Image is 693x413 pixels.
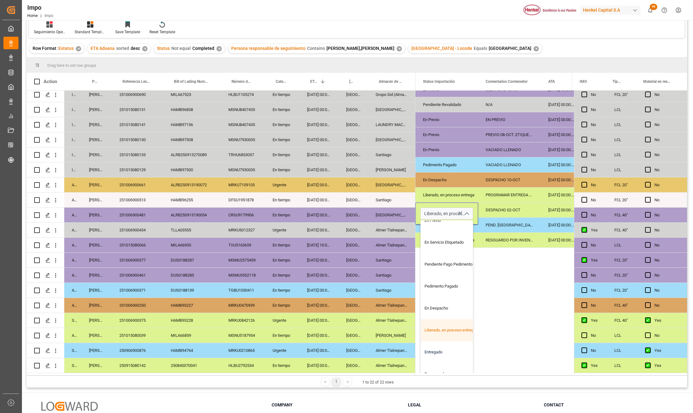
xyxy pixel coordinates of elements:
div: Pendiente Pago Pedimento [421,253,480,275]
div: FCL 20" [607,177,638,192]
div: Press SPACE to select this row. [574,87,687,102]
div: FCL 20" [607,283,638,298]
div: Almer Tlalnepantla [368,298,415,313]
div: [DATE] 00:00:00 [300,313,339,328]
div: [DATE] 00:00:00 [541,203,582,217]
div: MILA66935 [163,238,221,252]
div: Press SPACE to select this row. [27,253,415,268]
div: LCL [607,117,638,132]
div: [DATE] 00:00:00 [541,142,582,157]
div: ALRB250913270089 [163,147,221,162]
div: 251015080133 [112,147,163,162]
div: [PERSON_NAME] [81,177,112,192]
div: [GEOGRAPHIC_DATA] [339,208,368,222]
div: FCL 20" [607,268,638,283]
div: [PERSON_NAME] [81,162,112,177]
div: Santiago [368,253,415,267]
div: Press SPACE to select this row. [574,132,687,147]
div: [DATE] 00:00:00 [300,102,339,117]
div: Almer Tlalnepantla [368,343,415,358]
div: Arrived [64,268,81,283]
div: MSNU8407435 [221,102,265,117]
span: Persona responsable de seguimiento [92,79,99,84]
div: Storage [64,313,81,328]
div: DUS0188139 [163,283,221,298]
div: Reset Template [149,29,175,35]
div: [DATE] 00:00:00 [300,283,339,298]
div: [DATE] 00:00:00 [541,218,582,232]
div: FCL 20" [607,87,638,102]
div: TIIU5163659 [221,238,265,252]
div: Press SPACE to select this row. [574,223,687,238]
div: Arrived [64,193,81,207]
div: FCL 40" [607,313,638,328]
div: Santiago [368,283,415,298]
div: 250906900876 [112,343,163,358]
div: LCL [607,358,638,373]
div: FCL 20" [607,193,638,207]
span: Completed [192,46,214,51]
div: [GEOGRAPHIC_DATA] [339,162,368,177]
div: En Servicio Etiquetado [421,231,480,253]
div: DUS0188287 [163,253,221,267]
div: MRKU0470939 [221,298,265,313]
div: MRKU0210865 [221,343,265,358]
div: [PERSON_NAME] [81,253,112,267]
div: PREVIO 08-OCT. ETIQUETAS SOLICITADAS [478,127,541,142]
div: [PERSON_NAME] [81,193,112,207]
span: [PERSON_NAME],[PERSON_NAME] [326,46,394,51]
span: Equals [474,46,487,51]
div: Press SPACE to select this row. [27,358,415,373]
div: [GEOGRAPHIC_DATA] [339,87,368,102]
div: [DATE] 00:00:00 [300,162,339,177]
div: [GEOGRAPHIC_DATA] [339,343,368,358]
div: Press SPACE to select this row. [27,223,415,238]
div: Arrived [64,177,81,192]
div: LCL [607,162,638,177]
div: LCL [607,343,638,358]
div: [DATE] 00:00:00 [300,223,339,237]
div: 251006900371 [112,283,163,298]
div: [DATE] 00:00:00 [300,328,339,343]
div: En tiempo [265,298,300,313]
img: Henkel%20logo.jpg_1689854090.jpg [524,5,576,16]
div: [GEOGRAPHIC_DATA] [339,223,368,237]
button: Henkel Capital S.A [581,4,643,16]
div: FCL 20" [607,253,638,267]
div: [GEOGRAPHIC_DATA] [368,177,415,192]
div: MRKU0842126 [221,313,265,328]
button: show 48 new notifications [643,3,657,17]
div: ✕ [534,46,539,51]
div: [DATE] 00:00:00 [541,172,582,187]
div: [GEOGRAPHIC_DATA] [339,328,368,343]
div: [PERSON_NAME] [81,238,112,252]
div: Press SPACE to select this row. [574,193,687,208]
div: Press SPACE to select this row. [27,313,415,328]
div: [GEOGRAPHIC_DATA] [339,147,368,162]
div: [PERSON_NAME] [81,298,112,313]
div: [GEOGRAPHIC_DATA] [339,193,368,207]
div: ✕ [76,46,81,51]
span: Bill of Lading Number [174,79,208,84]
div: En tiempo [265,238,300,252]
div: Press SPACE to select this row. [27,283,415,298]
div: FCL 40" [607,298,638,313]
div: 251015080141 [112,117,163,132]
div: [GEOGRAPHIC_DATA] [339,102,368,117]
div: PEND. [GEOGRAPHIC_DATA]. RESGUARDO POR INVENTARIO [478,218,541,232]
div: [DATE] 00:00:00 [300,298,339,313]
div: [GEOGRAPHIC_DATA] [368,132,415,147]
div: Liberado, en proceso entrega [421,319,480,341]
div: [DATE] 00:00:00 [541,157,582,172]
div: [PERSON_NAME] [81,132,112,147]
div: [PERSON_NAME] [368,162,415,177]
div: Arrived [64,328,81,343]
div: [DATE] 00:00:00 [300,268,339,283]
span: sorted [116,46,129,51]
span: Row Format : [33,46,59,51]
div: En Previo [421,209,480,231]
div: [PERSON_NAME] [81,358,112,373]
div: Press SPACE to select this row. [574,147,687,162]
div: Press SPACE to select this row. [27,268,415,283]
div: VACIADO LLENADO [478,142,541,157]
